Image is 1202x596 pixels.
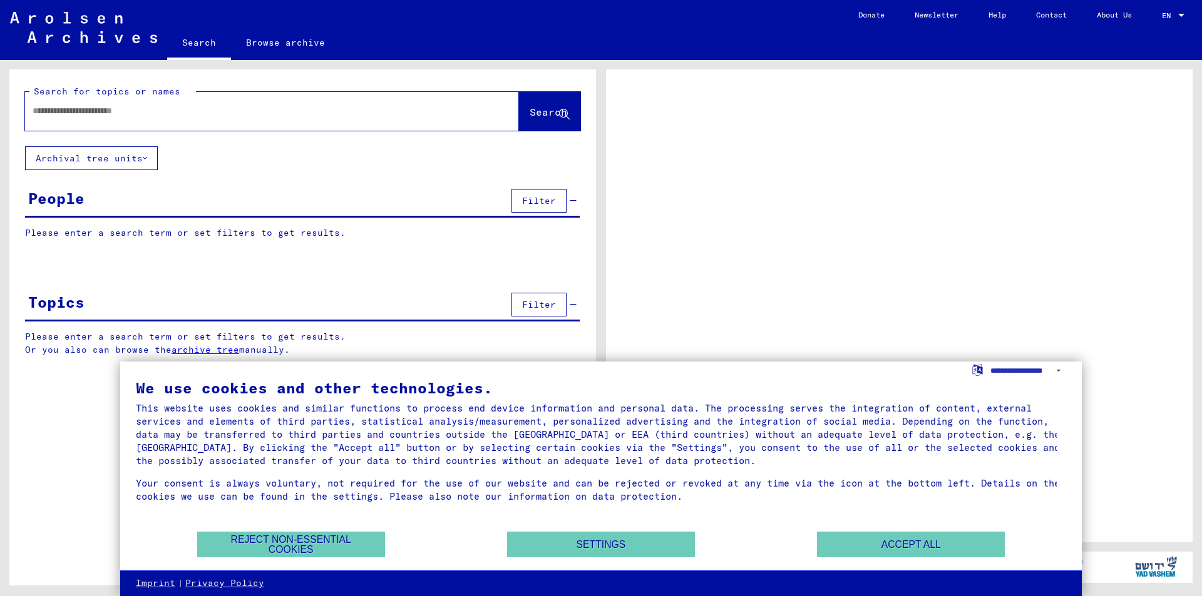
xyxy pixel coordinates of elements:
a: Search [167,28,231,60]
div: Topics [28,291,85,313]
mat-label: Search for topics or names [34,86,180,97]
a: archive tree [172,344,239,355]
span: Search [530,106,567,118]
p: Please enter a search term or set filters to get results. [25,226,580,240]
img: yv_logo.png [1133,551,1179,582]
div: People [28,187,85,210]
button: Reject non-essential cookies [197,532,385,557]
button: Filter [511,293,567,316]
button: Filter [511,189,567,213]
div: Your consent is always voluntary, not required for the use of our website and can be rejected or ... [136,477,1066,503]
span: Filter [522,299,556,310]
span: EN [1162,11,1176,20]
p: Please enter a search term or set filters to get results. Or you also can browse the manually. [25,330,580,356]
button: Archival tree units [25,146,158,170]
div: This website uses cookies and similar functions to process end device information and personal da... [136,402,1066,467]
a: Browse archive [231,28,340,58]
span: Filter [522,195,556,206]
img: Arolsen_neg.svg [10,12,157,43]
button: Accept all [817,532,1005,557]
a: Imprint [136,577,175,590]
button: Search [519,92,580,131]
a: Privacy Policy [185,577,264,590]
button: Settings [507,532,695,557]
div: We use cookies and other technologies. [136,380,1066,395]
